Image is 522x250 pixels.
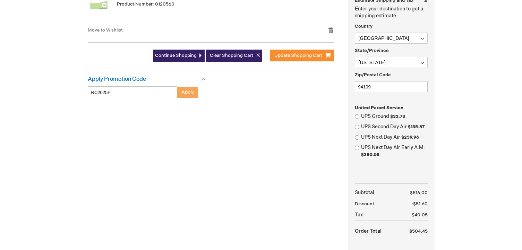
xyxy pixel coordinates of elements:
button: Clear Shopping Cart [206,50,262,62]
th: Subtotal [355,187,396,198]
label: UPS Next Day Air Early A.M. [361,144,428,158]
label: UPS Next Day Air [361,134,428,141]
span: $135.87 [408,124,425,130]
strong: Order Total [355,225,382,237]
button: Update Shopping Cart [270,50,334,61]
strong: Apply Promotion Code [88,76,146,83]
span: $280.58 [361,152,379,157]
a: Move to Wishlist [88,27,123,33]
th: Tax [355,209,396,221]
a: Continue Shopping [153,50,205,62]
span: Continue Shopping [155,53,197,58]
span: Country [355,24,373,29]
span: Clear Shopping Cart [210,53,253,58]
span: $40.05 [412,212,428,218]
button: Apply [177,86,198,98]
input: Enter Promotion code [88,86,178,98]
span: Update Shopping Cart [274,53,322,58]
span: Discount [355,201,374,207]
span: $33.73 [390,114,405,119]
span: Product Number: 0120560 [117,1,174,7]
label: UPS Second Day Air [361,123,428,130]
span: $516.00 [410,190,428,196]
span: Zip/Postal Code [355,72,391,78]
span: State/Province [355,48,389,53]
span: Apply [181,89,194,95]
span: -$51.60 [411,201,428,207]
label: UPS Ground [361,113,428,120]
p: Enter your destination to get a shipping estimate. [355,6,428,19]
span: United Parcel Service [355,105,403,111]
span: $504.45 [409,229,428,234]
span: $239.96 [401,135,419,140]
